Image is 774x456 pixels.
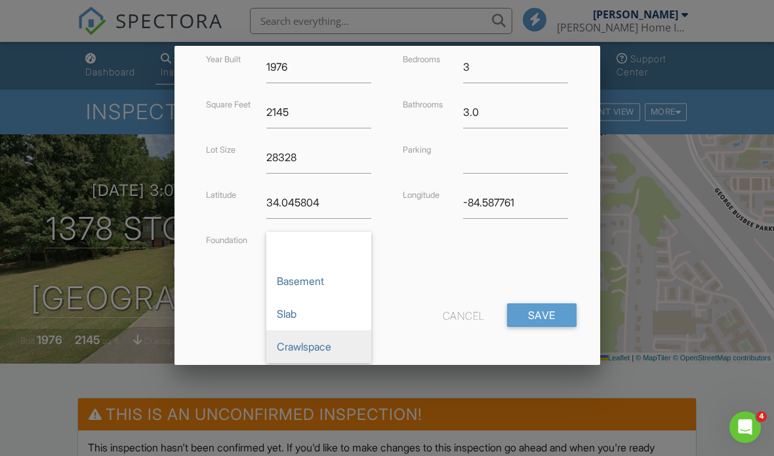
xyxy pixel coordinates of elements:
label: Bedrooms [403,54,440,64]
label: Year Built [206,54,241,64]
label: Longitude [403,190,439,200]
label: Bathrooms [403,100,443,109]
span: Crawlspace [266,330,371,363]
label: Foundation [206,235,247,245]
iframe: Intercom live chat [729,411,761,443]
label: Square Feet [206,100,251,109]
span: Basement [266,265,371,297]
label: Parking [403,145,431,155]
span: 4 [756,411,767,422]
label: Lot Size [206,145,235,155]
input: Save [507,303,577,327]
label: Latitude [206,190,236,200]
div: Cancel [443,303,485,327]
span: Slab [266,297,371,330]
